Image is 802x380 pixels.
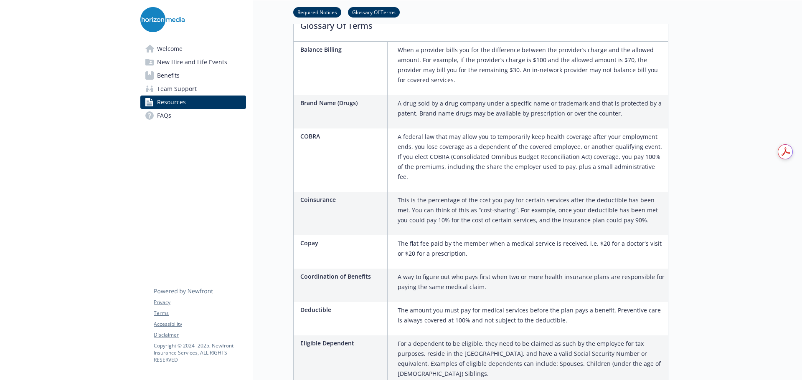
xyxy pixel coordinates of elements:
[300,98,384,107] p: Brand Name (Drugs)
[348,8,400,16] a: Glossary Of Terms
[157,109,171,122] span: FAQs
[398,98,665,118] p: A drug sold by a drug company under a specific name or trademark and that is protected by a paten...
[157,96,186,109] span: Resources
[398,239,665,259] p: The flat fee paid by the member when a medical service is received, i.e. $20 for a doctor's visit...
[300,132,384,141] p: COBRA
[140,96,246,109] a: Resources
[300,195,384,204] p: Coinsurance
[140,69,246,82] a: Benefits
[398,195,665,225] p: This is the percentage of the cost you pay for certain services after the deductible has been met...
[300,305,384,314] p: Deductible
[398,132,665,182] p: A federal law that may allow you to temporarily keep health coverage after your employment ends, ...
[140,82,246,96] a: Team Support
[154,310,246,317] a: Terms
[154,331,246,339] a: Disclaimer
[154,320,246,328] a: Accessibility
[300,45,384,54] p: Balance Billing
[300,239,384,247] p: Copay
[140,109,246,122] a: FAQs
[157,69,180,82] span: Benefits
[157,82,197,96] span: Team Support
[398,272,665,292] p: A way to figure out who pays first when two or more health insurance plans are responsible for pa...
[157,55,227,69] span: New Hire and Life Events
[398,305,665,325] p: The amount you must pay for medical services before the plan pays a benefit. Preventive care is a...
[300,339,384,347] p: Eligible Dependent
[157,42,183,55] span: Welcome
[293,8,341,16] a: Required Notices
[154,299,246,306] a: Privacy
[300,272,384,281] p: Coordination of Benefits
[140,42,246,55] a: Welcome
[398,339,665,379] p: For a dependent to be eligible, they need to be claimed as such by the employee for tax purposes,...
[154,342,246,363] p: Copyright © 2024 - 2025 , Newfront Insurance Services, ALL RIGHTS RESERVED
[398,45,665,85] p: When a provider bills you for the difference between the provider’s charge and the allowed amount...
[140,55,246,69] a: New Hire and Life Events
